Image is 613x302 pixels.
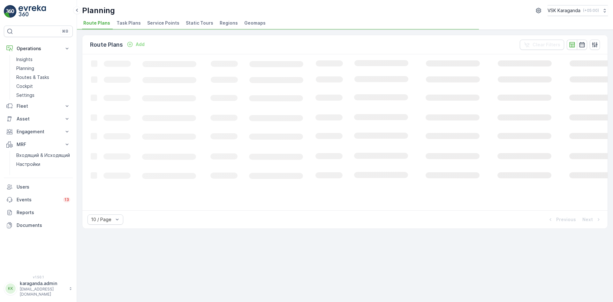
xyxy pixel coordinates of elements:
button: Engagement [4,125,73,138]
span: Task Plans [117,20,141,26]
button: Next [582,216,602,223]
a: Insights [14,55,73,64]
div: KK [5,283,16,294]
p: Events [17,197,59,203]
p: Planning [16,65,34,72]
p: Route Plans [90,40,123,49]
p: MRF [17,141,60,148]
p: Настройки [16,161,40,167]
p: Documents [17,222,70,228]
button: Fleet [4,100,73,112]
p: Planning [82,5,115,16]
p: ( +05:00 ) [583,8,599,13]
button: Previous [547,216,577,223]
button: Clear Filters [520,40,564,50]
p: Next [582,216,593,223]
button: Operations [4,42,73,55]
span: Route Plans [83,20,110,26]
p: Fleet [17,103,60,109]
p: Reports [17,209,70,216]
p: 13 [64,197,69,202]
p: Входящий & Исходящий [16,152,70,159]
p: Previous [556,216,576,223]
a: Settings [14,91,73,100]
span: Static Tours [186,20,213,26]
button: Asset [4,112,73,125]
button: VSK Karaganda(+05:00) [548,5,608,16]
button: Add [124,41,147,48]
p: Add [136,41,145,48]
p: Clear Filters [533,42,560,48]
p: [EMAIL_ADDRESS][DOMAIN_NAME] [20,287,66,297]
span: v 1.50.1 [4,275,73,279]
a: Routes & Tasks [14,73,73,82]
a: Planning [14,64,73,73]
p: Routes & Tasks [16,74,49,81]
img: logo [4,5,17,18]
a: Users [4,181,73,193]
p: VSK Karaganda [548,7,580,14]
button: KKkaraganda.admin[EMAIL_ADDRESS][DOMAIN_NAME] [4,280,73,297]
a: Reports [4,206,73,219]
a: Настройки [14,160,73,169]
a: Cockpit [14,82,73,91]
img: logo_light-DOdMpM7g.png [19,5,46,18]
a: Documents [4,219,73,232]
p: Settings [16,92,34,98]
button: MRF [4,138,73,151]
a: Входящий & Исходящий [14,151,73,160]
p: Users [17,184,70,190]
p: Cockpit [16,83,33,89]
p: Engagement [17,128,60,135]
p: ⌘B [62,29,68,34]
span: Geomaps [244,20,266,26]
p: Insights [16,56,33,63]
p: karaganda.admin [20,280,66,287]
a: Events13 [4,193,73,206]
span: Service Points [147,20,179,26]
p: Asset [17,116,60,122]
span: Regions [220,20,238,26]
p: Operations [17,45,60,52]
